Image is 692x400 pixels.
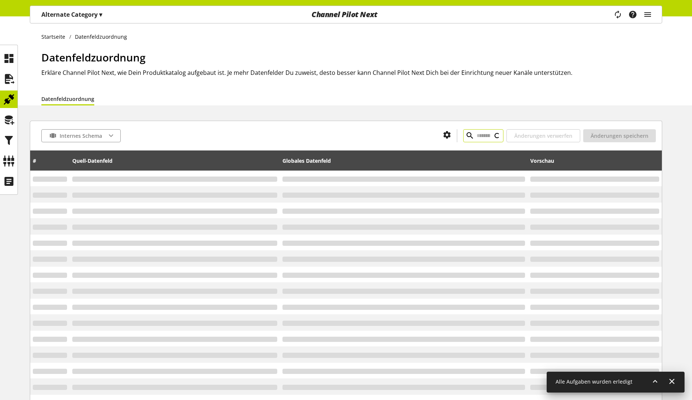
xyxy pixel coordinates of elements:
[30,6,662,23] nav: main navigation
[33,152,67,169] div: #
[506,129,580,142] button: Änderungen verwerfen
[41,33,69,41] a: Startseite
[41,50,146,64] span: Datenfeldzuordnung
[514,132,572,140] span: Änderungen verwerfen
[41,68,662,77] h2: Erkläre Channel Pilot Next, wie Dein Produktkatalog aufgebaut ist. Je mehr Datenfelder Du zuweist...
[99,10,102,19] span: ▾
[530,152,659,169] div: Vorschau
[556,378,632,385] span: Alle Aufgaben wurden erledigt
[72,152,277,169] div: Quell-Datenfeld
[583,129,656,142] button: Änderungen speichern
[41,10,102,19] p: Alternate Category
[591,132,648,140] span: Änderungen speichern
[41,95,94,103] a: Datenfeldzuordnung
[282,152,525,169] div: Globales Datenfeld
